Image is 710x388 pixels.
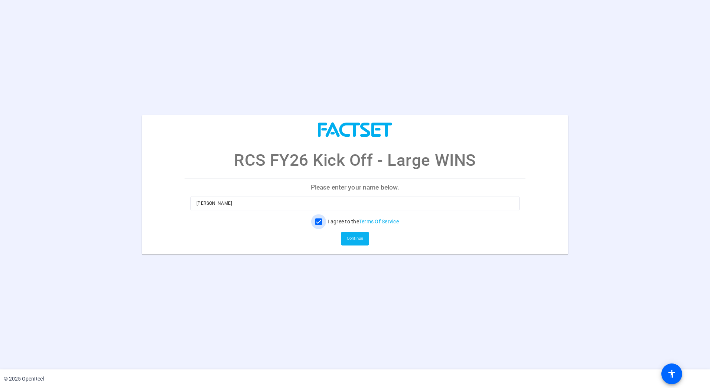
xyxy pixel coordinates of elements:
img: company-logo [318,122,392,137]
div: © 2025 OpenReel [4,375,44,383]
p: RCS FY26 Kick Off - Large WINS [234,148,476,172]
p: Please enter your name below. [185,178,525,196]
input: Enter your name [196,199,514,208]
mat-icon: accessibility [667,369,676,378]
span: Continue [347,233,363,245]
button: Continue [341,232,369,246]
a: Terms Of Service [359,219,399,225]
label: I agree to the [326,218,399,226]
